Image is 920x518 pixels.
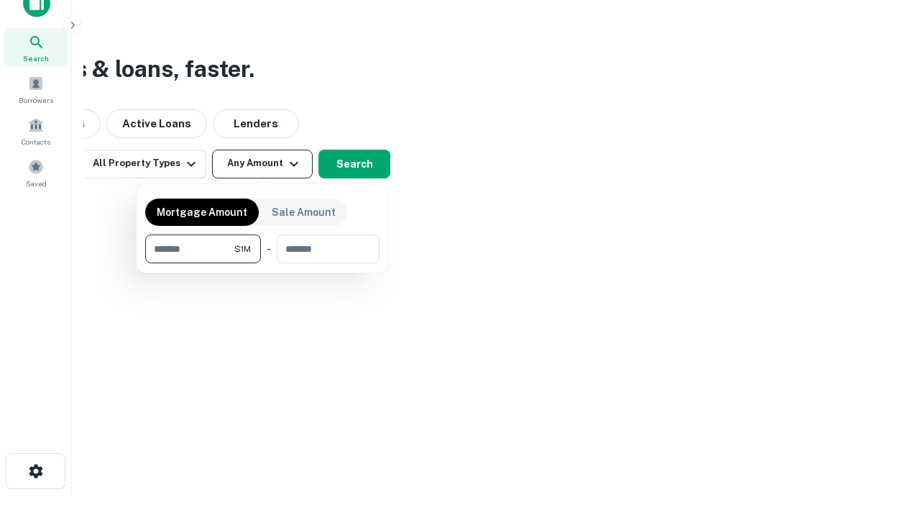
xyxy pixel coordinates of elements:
[267,235,271,263] div: -
[848,403,920,472] iframe: Chat Widget
[272,204,336,220] p: Sale Amount
[234,242,251,255] span: $1M
[157,204,247,220] p: Mortgage Amount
